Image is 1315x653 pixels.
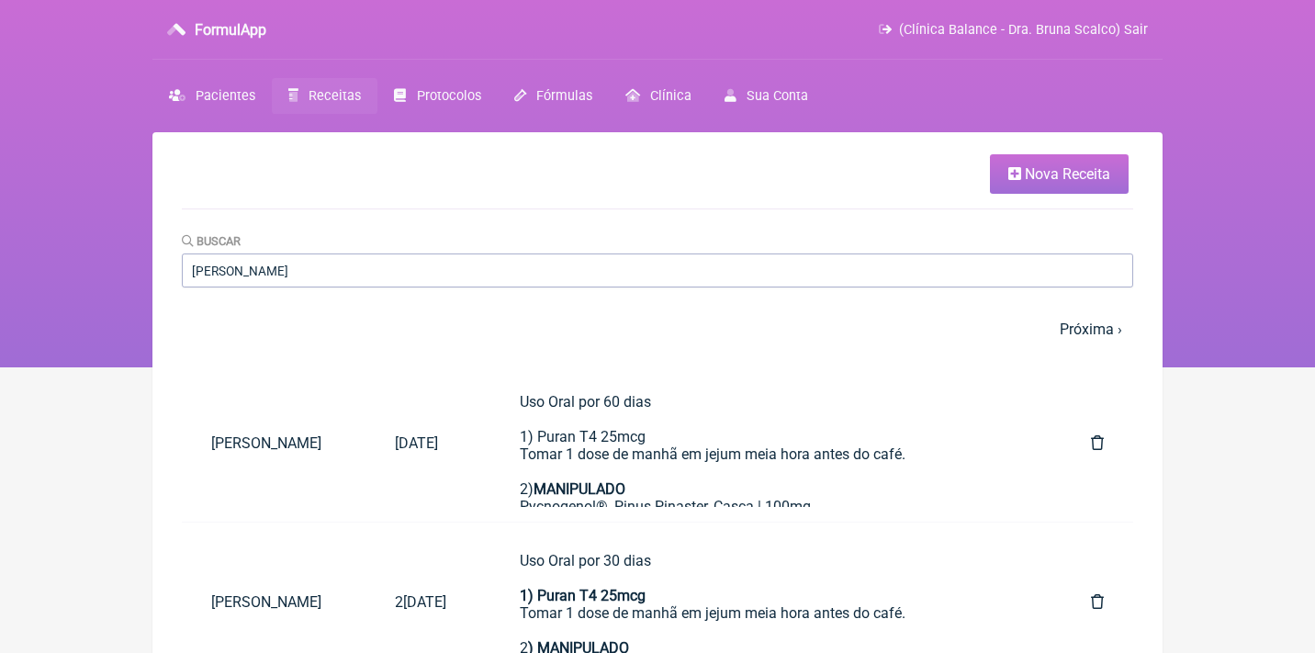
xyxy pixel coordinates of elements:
a: Sua Conta [708,78,825,114]
a: 2[DATE] [365,579,476,625]
strong: MANIPULADO [534,480,625,498]
a: [PERSON_NAME] [182,579,365,625]
span: (Clínica Balance - Dra. Bruna Scalco) Sair [899,22,1148,38]
a: Pacientes [152,78,272,114]
strong: 1) Puran T4 25mcg [520,587,646,604]
a: Receitas [272,78,377,114]
a: Protocolos [377,78,497,114]
a: Fórmulas [498,78,609,114]
span: Sua Conta [747,88,808,104]
a: Uso Oral por 60 dias1) Puran T4 25mcgTomar 1 dose de manhã em jejum meia hora antes do café.2)MAN... [490,378,1047,507]
span: Pacientes [196,88,255,104]
span: Receitas [309,88,361,104]
div: Uso Oral por 60 dias 1) Puran T4 25mcg Tomar 1 dose de manhã em jejum meia hora antes do café. 2) [520,393,1017,498]
div: Pycnogenol®, Pinus Pinaster, Casca | 100mg [520,498,1017,515]
a: (Clínica Balance - Dra. Bruna Scalco) Sair [879,22,1148,38]
nav: pager [182,310,1133,349]
a: Próxima › [1060,321,1122,338]
a: Nova Receita [990,154,1129,194]
span: Protocolos [417,88,481,104]
a: [DATE] [365,420,476,467]
span: Fórmulas [536,88,592,104]
h3: FormulApp [195,21,266,39]
a: Clínica [609,78,708,114]
input: Paciente ou conteúdo da fórmula [182,253,1133,287]
span: Nova Receita [1025,165,1110,183]
label: Buscar [182,234,241,248]
a: [PERSON_NAME] [182,420,365,467]
span: Clínica [650,88,691,104]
